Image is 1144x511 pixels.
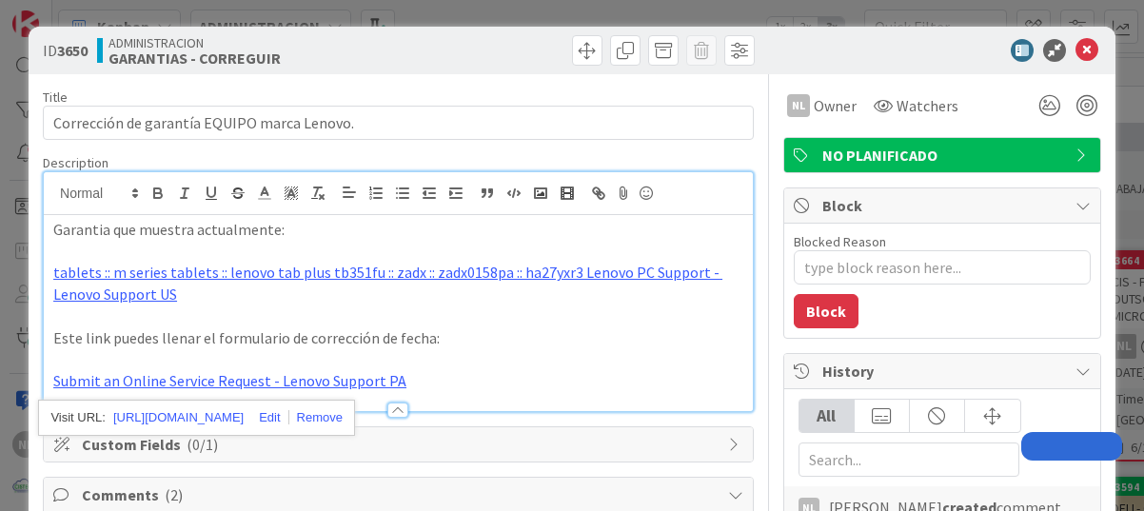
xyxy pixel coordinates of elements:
label: Blocked Reason [794,233,886,250]
span: ( 2 ) [165,485,183,504]
p: Este link puedes llenar el formulario de corrección de fecha: [53,327,743,349]
span: NO PLANIFICADO [822,144,1066,167]
input: Search... [799,442,1019,477]
span: Owner [814,94,857,117]
span: ID [43,39,88,62]
label: Title [43,88,68,106]
span: Block [822,194,1066,217]
input: type card name here... [43,106,754,140]
div: NL [787,94,810,117]
button: Block [794,294,858,328]
div: All [799,400,855,432]
span: Description [43,154,108,171]
a: tablets :: m series tablets :: lenovo tab plus tb351fu :: zadx :: zadx0158pa :: ha27yxr3 Lenovo P... [53,263,722,304]
span: History [822,360,1066,383]
b: 3650 [57,41,88,60]
span: Custom Fields [82,433,719,456]
span: ADMINISTRACION [108,35,281,50]
p: Garantia que muestra actualmente: [53,219,743,241]
span: Watchers [897,94,958,117]
span: Comments [82,483,719,506]
b: GARANTIAS - CORREGUIR [108,50,281,66]
span: ( 0/1 ) [187,435,218,454]
a: [URL][DOMAIN_NAME] [113,405,244,430]
a: Submit an Online Service Request - Lenovo Support PA [53,371,406,390]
